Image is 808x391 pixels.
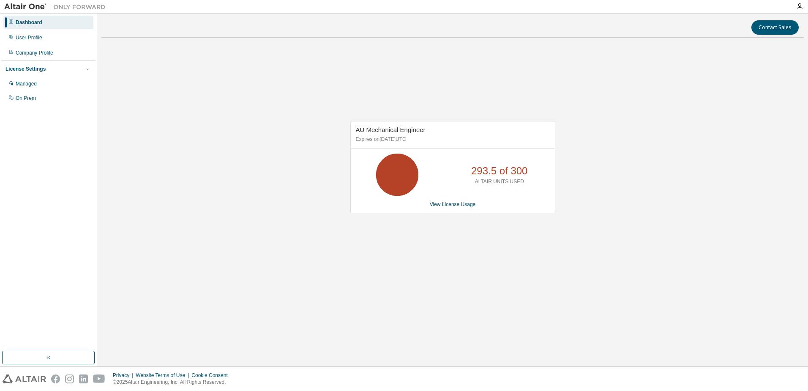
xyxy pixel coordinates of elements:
button: Contact Sales [751,20,799,35]
p: 293.5 of 300 [471,164,527,178]
p: Expires on [DATE] UTC [356,136,548,143]
div: On Prem [16,95,36,102]
img: facebook.svg [51,374,60,383]
div: Managed [16,80,37,87]
img: instagram.svg [65,374,74,383]
p: ALTAIR UNITS USED [475,178,524,185]
a: View License Usage [430,201,476,207]
div: License Settings [5,66,46,72]
img: Altair One [4,3,110,11]
span: AU Mechanical Engineer [356,126,426,133]
p: © 2025 Altair Engineering, Inc. All Rights Reserved. [113,379,233,386]
img: linkedin.svg [79,374,88,383]
div: Company Profile [16,50,53,56]
div: Dashboard [16,19,42,26]
img: youtube.svg [93,374,105,383]
div: Privacy [113,372,136,379]
div: Cookie Consent [191,372,232,379]
div: User Profile [16,34,42,41]
img: altair_logo.svg [3,374,46,383]
div: Website Terms of Use [136,372,191,379]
